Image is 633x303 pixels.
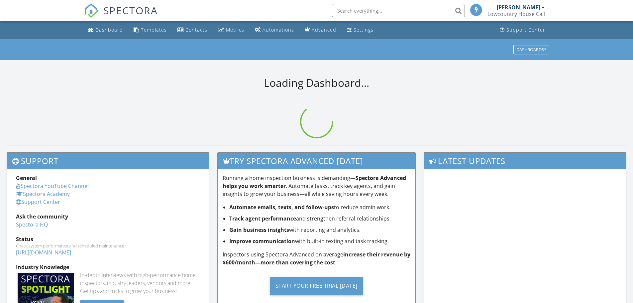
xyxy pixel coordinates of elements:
strong: increase their revenue by $600/month—more than covering the cost [223,251,410,266]
a: Start Your Free Trial [DATE] [223,272,411,300]
a: [URL][DOMAIN_NAME] [16,249,71,256]
a: Settings [344,24,376,36]
li: with built-in texting and task tracking. [229,237,411,245]
a: Metrics [215,24,247,36]
li: and strengthen referral relationships. [229,215,411,223]
div: Lowcountry House Call [487,11,545,17]
div: In-depth interviews with high-performance home inspectors, industry leaders, vendors and more. Ge... [80,271,200,295]
strong: Improve communication [229,237,295,245]
strong: General [16,174,37,182]
li: with reporting and analytics. [229,226,411,234]
a: Templates [131,24,169,36]
div: Dashboard [95,27,123,33]
div: Support Center [506,27,545,33]
a: Spectora HQ [16,221,48,228]
strong: Automate emails, texts, and follow-ups [229,204,334,211]
li: to reduce admin work. [229,203,411,211]
button: Dashboards [513,45,549,54]
div: Advanced [312,27,336,33]
div: Automations [263,27,294,33]
div: Contacts [185,27,207,33]
div: Templates [141,27,167,33]
a: Spectora YouTube Channel [16,182,89,190]
div: Check system performance and scheduled maintenance. [16,243,200,248]
div: Industry Knowledge [16,263,200,271]
strong: Track agent performance [229,215,296,222]
div: Settings [354,27,373,33]
strong: Gain business insights [229,226,289,233]
a: Spectora Academy [16,190,70,198]
div: Status [16,235,200,243]
div: Metrics [226,27,244,33]
p: Inspectors using Spectora Advanced on average . [223,250,411,266]
a: SPECTORA [84,9,158,23]
div: [PERSON_NAME] [497,4,540,11]
a: Automations (Basic) [252,24,297,36]
div: Ask the community [16,213,200,221]
a: Support Center [16,198,60,206]
div: Dashboards [516,47,546,52]
span: SPECTORA [103,3,158,17]
strong: Spectora Advanced helps you work smarter [223,174,406,190]
img: The Best Home Inspection Software - Spectora [84,3,99,18]
input: Search everything... [332,4,465,17]
p: Running a home inspection business is demanding— . Automate tasks, track key agents, and gain ins... [223,174,411,198]
a: Advanced [302,24,339,36]
a: Dashboard [85,24,126,36]
h3: Support [7,153,209,169]
h3: Latest Updates [424,153,626,169]
div: Start Your Free Trial [DATE] [270,277,363,295]
a: Contacts [175,24,210,36]
h3: Try spectora advanced [DATE] [218,153,416,169]
a: Support Center [497,24,548,36]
